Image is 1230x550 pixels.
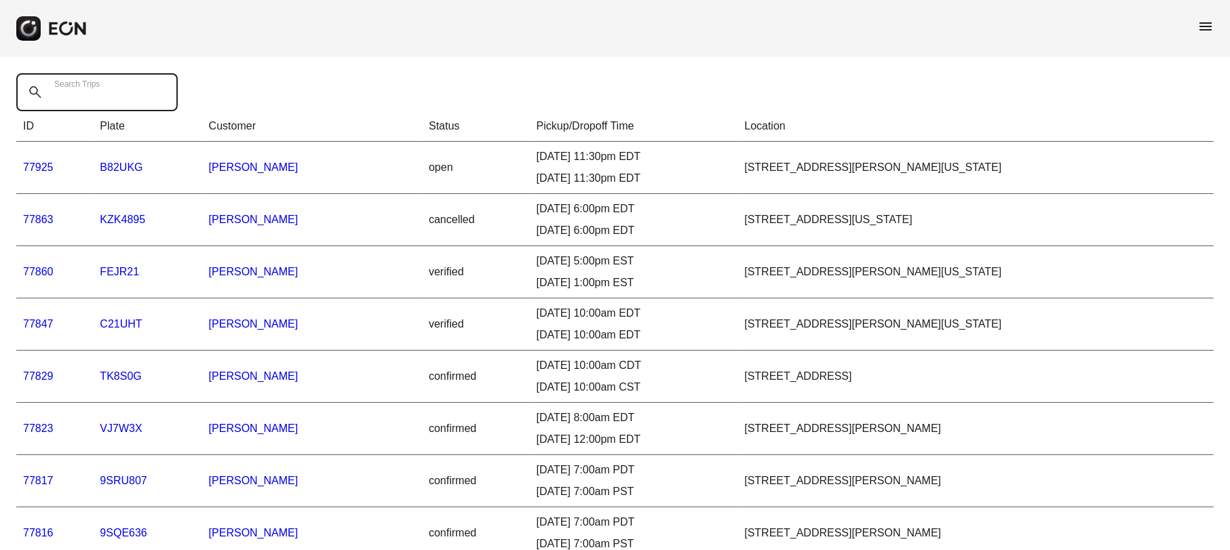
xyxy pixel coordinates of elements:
[54,79,100,90] label: Search Trips
[537,379,731,395] div: [DATE] 10:00am CST
[23,161,54,173] a: 77925
[16,111,93,142] th: ID
[422,111,530,142] th: Status
[100,266,139,277] a: FEJR21
[23,266,54,277] a: 77860
[209,527,299,538] a: [PERSON_NAME]
[422,142,530,194] td: open
[93,111,201,142] th: Plate
[537,462,731,478] div: [DATE] 7:00am PDT
[23,475,54,486] a: 77817
[100,370,141,382] a: TK8S0G
[209,161,299,173] a: [PERSON_NAME]
[530,111,738,142] th: Pickup/Dropoff Time
[537,431,731,448] div: [DATE] 12:00pm EDT
[737,351,1214,403] td: [STREET_ADDRESS]
[737,194,1214,246] td: [STREET_ADDRESS][US_STATE]
[23,318,54,330] a: 77847
[537,275,731,291] div: [DATE] 1:00pm EST
[537,484,731,500] div: [DATE] 7:00am PST
[537,253,731,269] div: [DATE] 5:00pm EST
[737,142,1214,194] td: [STREET_ADDRESS][PERSON_NAME][US_STATE]
[537,305,731,321] div: [DATE] 10:00am EDT
[209,214,299,225] a: [PERSON_NAME]
[422,194,530,246] td: cancelled
[737,111,1214,142] th: Location
[100,318,142,330] a: C21UHT
[422,298,530,351] td: verified
[209,266,299,277] a: [PERSON_NAME]
[422,455,530,507] td: confirmed
[737,246,1214,298] td: [STREET_ADDRESS][PERSON_NAME][US_STATE]
[23,527,54,538] a: 77816
[209,318,299,330] a: [PERSON_NAME]
[1197,18,1214,35] span: menu
[23,423,54,434] a: 77823
[209,423,299,434] a: [PERSON_NAME]
[23,370,54,382] a: 77829
[100,475,147,486] a: 9SRU807
[737,455,1214,507] td: [STREET_ADDRESS][PERSON_NAME]
[537,514,731,530] div: [DATE] 7:00am PDT
[537,170,731,186] div: [DATE] 11:30pm EDT
[209,475,299,486] a: [PERSON_NAME]
[100,423,142,434] a: VJ7W3X
[422,403,530,455] td: confirmed
[100,527,147,538] a: 9SQE636
[422,351,530,403] td: confirmed
[100,214,145,225] a: KZK4895
[537,327,731,343] div: [DATE] 10:00am EDT
[537,357,731,374] div: [DATE] 10:00am CDT
[537,222,731,239] div: [DATE] 6:00pm EDT
[23,214,54,225] a: 77863
[537,410,731,426] div: [DATE] 8:00am EDT
[537,201,731,217] div: [DATE] 6:00pm EDT
[209,370,299,382] a: [PERSON_NAME]
[100,161,142,173] a: B82UKG
[537,149,731,165] div: [DATE] 11:30pm EDT
[737,298,1214,351] td: [STREET_ADDRESS][PERSON_NAME][US_STATE]
[202,111,422,142] th: Customer
[737,403,1214,455] td: [STREET_ADDRESS][PERSON_NAME]
[422,246,530,298] td: verified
